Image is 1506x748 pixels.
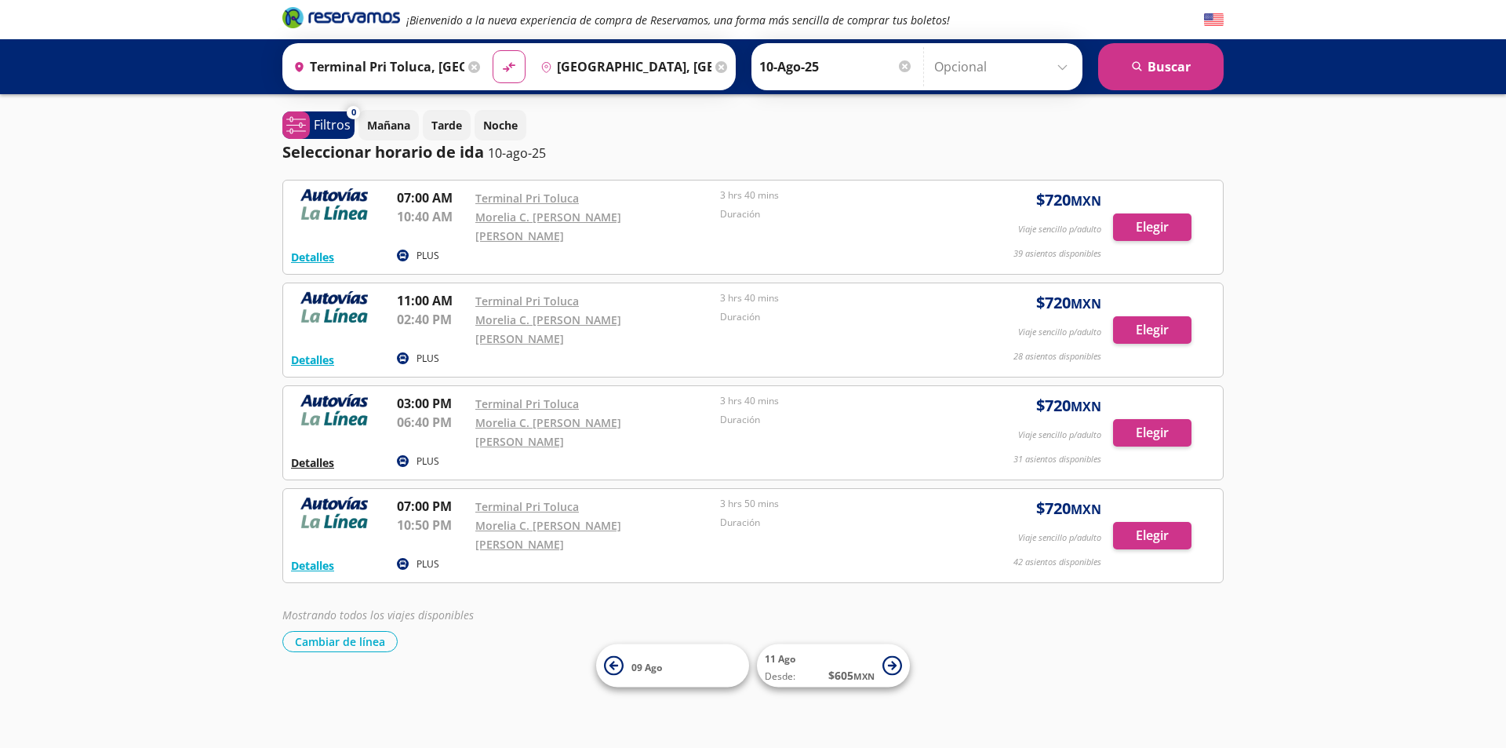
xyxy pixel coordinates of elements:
p: 02:40 PM [397,310,467,329]
span: 0 [351,106,356,119]
p: 3 hrs 40 mins [720,394,957,408]
p: 31 asientos disponibles [1013,453,1101,466]
small: MXN [1071,295,1101,312]
p: 28 asientos disponibles [1013,350,1101,363]
button: Tarde [423,110,471,140]
p: 42 asientos disponibles [1013,556,1101,569]
img: RESERVAMOS [291,394,377,425]
p: PLUS [417,454,439,469]
button: Detalles [291,249,334,265]
span: $ 720 [1036,188,1101,212]
p: PLUS [417,249,439,263]
img: RESERVAMOS [291,497,377,528]
p: Duración [720,516,957,530]
button: Cambiar de línea [282,631,398,652]
input: Opcional [934,47,1075,86]
span: $ 720 [1036,394,1101,418]
p: 07:00 AM [397,188,467,207]
p: 11:00 AM [397,291,467,310]
p: 3 hrs 40 mins [720,188,957,203]
p: Viaje sencillo p/adulto [1018,326,1101,339]
a: Morelia C. [PERSON_NAME] [PERSON_NAME] [475,415,621,449]
span: 11 Ago [765,652,795,666]
img: RESERVAMOS [291,188,377,220]
button: English [1204,10,1224,30]
p: Seleccionar horario de ida [282,140,484,164]
p: 3 hrs 50 mins [720,497,957,511]
p: Viaje sencillo p/adulto [1018,531,1101,545]
p: 3 hrs 40 mins [720,291,957,305]
p: 03:00 PM [397,394,467,413]
input: Buscar Origen [287,47,464,86]
p: 10:50 PM [397,516,467,535]
p: Duración [720,207,957,221]
span: Desde: [765,670,795,684]
a: Morelia C. [PERSON_NAME] [PERSON_NAME] [475,518,621,552]
button: Elegir [1113,522,1191,549]
p: Viaje sencillo p/adulto [1018,223,1101,236]
p: Tarde [431,117,462,133]
input: Buscar Destino [534,47,711,86]
button: Buscar [1098,43,1224,90]
i: Brand Logo [282,5,400,29]
span: $ 720 [1036,291,1101,315]
a: Morelia C. [PERSON_NAME] [PERSON_NAME] [475,312,621,346]
p: PLUS [417,557,439,571]
button: Elegir [1113,419,1191,447]
a: Morelia C. [PERSON_NAME] [PERSON_NAME] [475,210,621,243]
a: Brand Logo [282,5,400,34]
span: $ 720 [1036,497,1101,520]
a: Terminal Pri Toluca [475,294,579,308]
p: PLUS [417,352,439,366]
p: 06:40 PM [397,413,467,432]
p: Noche [483,117,518,133]
p: 10:40 AM [397,207,467,226]
small: MXN [1071,192,1101,210]
em: Mostrando todos los viajes disponibles [282,608,474,622]
p: 07:00 PM [397,497,467,516]
img: RESERVAMOS [291,291,377,323]
a: Terminal Pri Toluca [475,191,579,206]
a: Terminal Pri Toluca [475,499,579,514]
button: Detalles [291,454,334,471]
input: Elegir Fecha [759,47,913,86]
button: Elegir [1113,213,1191,241]
p: Viaje sencillo p/adulto [1018,429,1101,442]
p: Filtros [314,115,351,134]
button: Mañana [358,110,419,140]
span: $ 605 [828,667,875,684]
button: Detalles [291,557,334,574]
p: Duración [720,413,957,427]
p: 10-ago-25 [488,144,546,162]
a: Terminal Pri Toluca [475,396,579,411]
button: 09 Ago [596,644,749,688]
small: MXN [853,670,875,682]
button: Elegir [1113,316,1191,344]
button: 11 AgoDesde:$605MXN [757,644,910,688]
small: MXN [1071,398,1101,415]
button: 0Filtros [282,111,355,139]
p: 39 asientos disponibles [1013,247,1101,261]
p: Duración [720,310,957,324]
small: MXN [1071,501,1101,518]
p: Mañana [367,117,410,133]
span: 09 Ago [631,660,662,673]
button: Noche [475,110,526,140]
em: ¡Bienvenido a la nueva experiencia de compra de Reservamos, una forma más sencilla de comprar tus... [406,13,950,27]
button: Detalles [291,352,334,368]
